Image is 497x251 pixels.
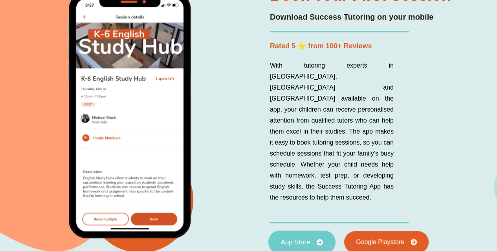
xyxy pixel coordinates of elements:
[356,239,404,245] span: Google Playstore
[270,11,468,23] h2: Download Success Tutoring on your mobile
[281,238,310,245] span: App Store
[270,40,468,52] h2: Rated 5 ⭐ from 100+ Reviews
[366,162,497,251] iframe: Chat Widget
[270,60,394,203] p: With tutoring experts in [GEOGRAPHIC_DATA], [GEOGRAPHIC_DATA] and [GEOGRAPHIC_DATA] available on ...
